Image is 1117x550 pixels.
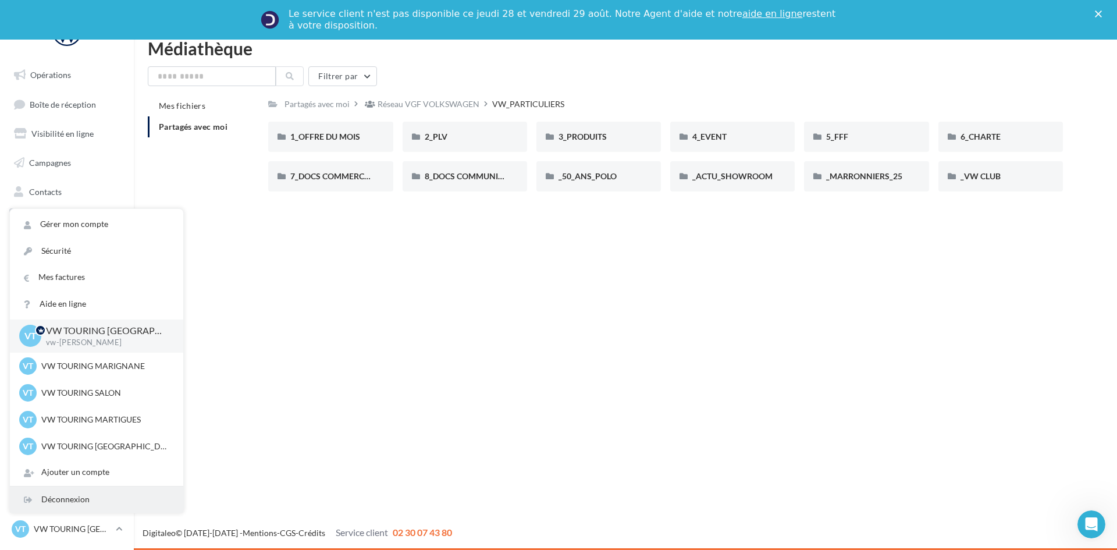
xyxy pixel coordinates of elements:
[46,338,165,348] p: vw-[PERSON_NAME]
[143,528,176,538] a: Digitaleo
[143,528,452,538] span: © [DATE]-[DATE] - - -
[9,518,124,540] a: VT VW TOURING [GEOGRAPHIC_DATA]
[1077,510,1105,538] iframe: Intercom live chat
[7,122,127,146] a: Visibilité en ligne
[15,523,26,535] span: VT
[692,171,773,181] span: _ACTU_SHOWROOM
[558,132,607,141] span: 3_PRODUITS
[46,324,165,338] p: VW TOURING [GEOGRAPHIC_DATA]
[29,186,62,196] span: Contacts
[7,267,127,301] a: PLV et print personnalisable
[7,208,127,233] a: Médiathèque
[826,132,848,141] span: 5_FFF
[24,329,37,343] span: VT
[492,98,564,110] div: VW_PARTICULIERS
[298,528,325,538] a: Crédits
[826,171,902,181] span: _MARRONNIERS_25
[41,441,169,452] p: VW TOURING [GEOGRAPHIC_DATA] VALENTINE
[7,305,127,339] a: Campagnes DataOnDemand
[34,523,111,535] p: VW TOURING [GEOGRAPHIC_DATA]
[7,237,127,262] a: Calendrier
[29,158,71,168] span: Campagnes
[692,132,727,141] span: 4_EVENT
[558,171,617,181] span: _50_ANS_POLO
[30,99,96,109] span: Boîte de réception
[41,360,169,372] p: VW TOURING MARIGNANE
[23,441,33,452] span: VT
[280,528,296,538] a: CGS
[41,414,169,425] p: VW TOURING MARTIGUES
[41,387,169,399] p: VW TOURING SALON
[10,459,183,485] div: Ajouter un compte
[159,122,227,132] span: Partagés avec moi
[7,63,127,87] a: Opérations
[290,171,384,181] span: 7_DOCS COMMERCIAUX
[425,132,447,141] span: 2_PLV
[742,8,802,19] a: aide en ligne
[7,92,127,117] a: Boîte de réception
[284,98,350,110] div: Partagés avec moi
[393,527,452,538] span: 02 30 07 43 80
[243,528,277,538] a: Mentions
[425,171,528,181] span: 8_DOCS COMMUNICATION
[961,171,1001,181] span: _VW CLUB
[10,238,183,264] a: Sécurité
[10,291,183,317] a: Aide en ligne
[10,264,183,290] a: Mes factures
[308,66,377,86] button: Filtrer par
[7,180,127,204] a: Contacts
[30,70,71,80] span: Opérations
[261,10,279,29] img: Profile image for Service-Client
[290,132,360,141] span: 1_OFFRE DU MOIS
[148,40,1103,57] div: Médiathèque
[23,414,33,425] span: VT
[23,387,33,399] span: VT
[336,527,388,538] span: Service client
[961,132,1001,141] span: 6_CHARTE
[23,360,33,372] span: VT
[159,101,205,111] span: Mes fichiers
[1095,10,1107,17] div: Fermer
[10,487,183,513] div: Déconnexion
[10,211,183,237] a: Gérer mon compte
[378,98,479,110] div: Réseau VGF VOLKSWAGEN
[289,8,838,31] div: Le service client n'est pas disponible ce jeudi 28 et vendredi 29 août. Notre Agent d'aide et not...
[31,129,94,139] span: Visibilité en ligne
[7,151,127,175] a: Campagnes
